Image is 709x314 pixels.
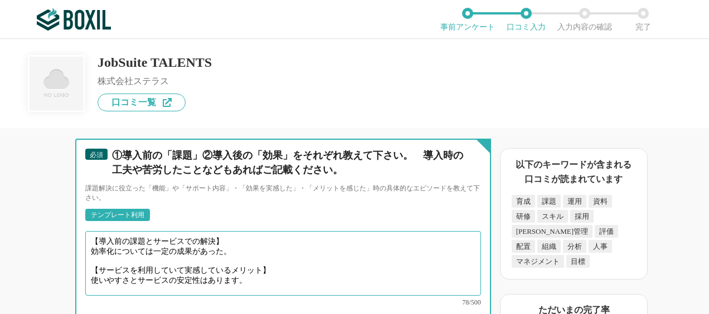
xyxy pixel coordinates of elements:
[98,56,212,69] div: JobSuite TALENTS
[98,94,186,111] a: 口コミ一覧
[497,8,555,31] li: 口コミ入力
[589,195,612,208] div: 資料
[595,225,618,238] div: 評価
[566,255,590,268] div: 目標
[512,240,535,253] div: 配置
[512,225,593,238] div: [PERSON_NAME]管理
[512,158,636,186] div: 以下のキーワードが含まれる口コミが読まれています
[563,195,586,208] div: 運用
[85,184,481,203] div: 課題解決に役立った「機能」や「サポート内容」・「効果を実感した」・「メリットを感じた」時の具体的なエピソードを教えて下さい。
[614,8,672,31] li: 完了
[570,210,594,223] div: 採用
[90,151,103,159] span: 必須
[91,212,144,218] div: テンプレート利用
[512,210,535,223] div: 研修
[589,240,612,253] div: 人事
[111,98,156,107] span: 口コミ一覧
[537,195,561,208] div: 課題
[37,8,111,31] img: ボクシルSaaS_ロゴ
[85,299,481,306] div: 78/500
[537,210,568,223] div: スキル
[512,255,564,268] div: マネジメント
[98,77,212,86] div: 株式会社ステラス
[438,8,497,31] li: 事前アンケート
[112,149,468,176] div: ①導入前の「課題」②導入後の「効果」をそれぞれ教えて下さい。 導入時の工夫や苦労したことなどもあればご記載ください。
[537,240,561,253] div: 組織
[563,240,586,253] div: 分析
[555,8,614,31] li: 入力内容の確認
[512,195,535,208] div: 育成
